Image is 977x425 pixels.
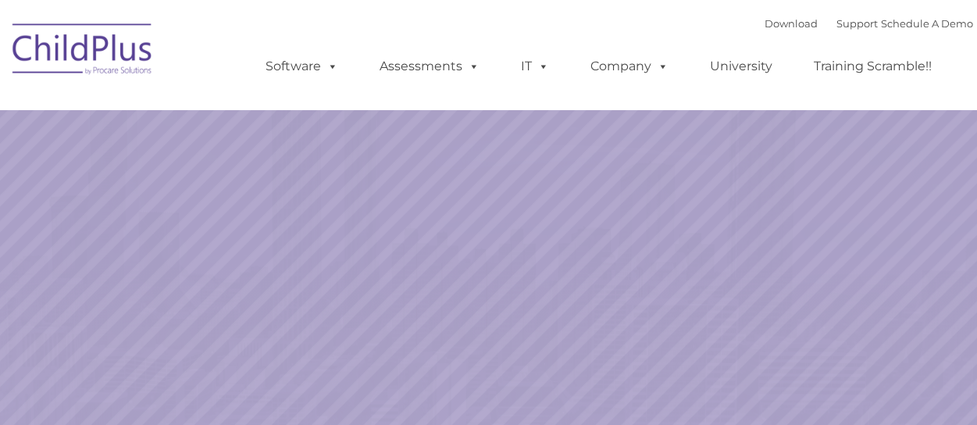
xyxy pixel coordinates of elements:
[765,17,973,30] font: |
[364,51,495,82] a: Assessments
[505,51,565,82] a: IT
[664,291,825,334] a: Learn More
[575,51,684,82] a: Company
[5,12,161,91] img: ChildPlus by Procare Solutions
[798,51,947,82] a: Training Scramble!!
[765,17,818,30] a: Download
[694,51,788,82] a: University
[836,17,878,30] a: Support
[250,51,354,82] a: Software
[881,17,973,30] a: Schedule A Demo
